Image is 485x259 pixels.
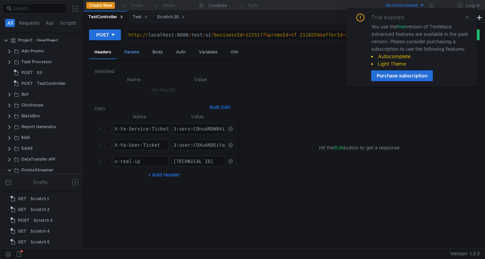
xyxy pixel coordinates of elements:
li: Autocomplete [371,53,469,60]
div: PromoStreamer [21,165,54,175]
div: You use the version of TestMace. Advanced features are available in the paid version. Please cons... [371,23,469,68]
div: Cloud Project [37,35,58,45]
th: Value [168,75,233,84]
div: Body [147,46,168,58]
div: Redo [163,1,175,9]
div: BlackBox [21,111,40,121]
span: Hit the button to get a response [319,144,400,151]
div: TestController [37,78,66,89]
span: GET [18,248,26,258]
button: Undo [115,0,148,10]
span: free [397,24,406,30]
th: Name [110,113,169,121]
span: RUN [334,145,344,151]
div: DataTransfer API [21,154,55,164]
button: All [5,19,15,27]
div: Scratch 5 [30,237,49,247]
button: POST [89,29,121,40]
button: + Add Header [145,171,183,179]
div: Sync [248,3,259,8]
div: Trial expired [371,14,412,22]
div: Auth [171,46,191,58]
div: Scratch 4 [30,226,50,236]
div: Scratch 3 [34,215,52,226]
button: Purchase subscription [371,70,433,81]
div: Log In [466,1,480,9]
div: POST [96,31,109,39]
div: Scratch 6 [30,248,50,258]
th: Name [100,75,168,84]
div: SAAS [21,143,33,154]
input: Search... [13,5,63,12]
div: Cookies [208,1,227,9]
div: Bot [21,89,28,99]
div: Test [133,14,148,21]
div: Params [119,46,145,58]
div: Scratch 20 [157,14,185,21]
nz-embed-empty: No Results [152,87,176,93]
span: GET [18,237,26,247]
span: GET [18,226,26,236]
div: Drafts [33,178,47,186]
th: Value [169,113,226,121]
div: Report Generator [21,122,57,132]
div: Other [225,46,248,58]
li: Light Theme [371,60,469,68]
div: Scratch 2 [30,205,49,215]
span: POST [21,78,33,89]
button: Create New [86,2,115,9]
span: POST [21,68,33,78]
span: Version: 1.3.3 [450,249,480,259]
div: Undo [131,1,143,9]
div: Headers [89,46,117,59]
div: Variables [193,46,223,58]
div: КАИ [21,133,30,143]
div: ClickHouse [21,100,43,110]
div: S3 [37,68,42,78]
button: Api [44,19,56,27]
h6: Own [94,104,207,113]
button: Bulk Edit [207,103,233,111]
button: Scripts [58,19,78,27]
div: Adv Promo [21,46,44,56]
span: GET [18,194,26,204]
div: Project [18,35,33,45]
div: Task Processor [21,57,52,67]
span: POST [18,215,29,226]
div: No Environment [386,2,418,9]
div: Scratch 1 [30,194,49,204]
button: Redo [148,0,180,10]
h6: Inherited [94,67,233,75]
button: Requests [17,19,42,27]
div: TestController [88,14,123,21]
span: GET [18,205,26,215]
